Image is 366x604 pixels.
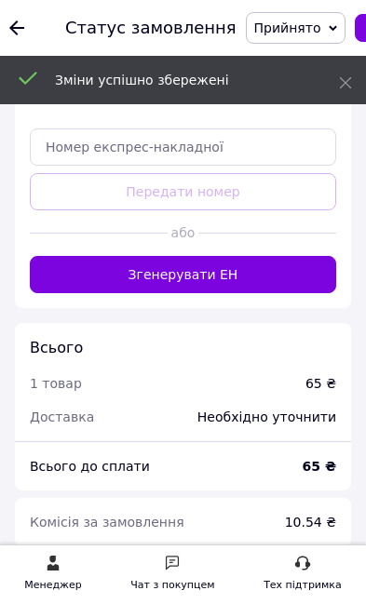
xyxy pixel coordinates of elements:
span: 1 товар [30,376,82,391]
div: Необхідно уточнити [186,396,347,437]
span: Комісія за замовлення [30,515,184,530]
div: Статус замовлення [65,19,237,37]
div: Тех підтримка [264,576,342,595]
b: 65 ₴ [303,459,336,474]
input: Номер експрес-накладної [30,128,336,166]
span: або [168,223,198,242]
div: Повернутися назад [9,19,24,37]
div: 65 ₴ [305,374,336,393]
span: Всього до сплати [30,459,150,474]
span: Доставка [30,409,94,424]
button: Згенерувати ЕН [30,256,336,293]
span: Прийнято [254,20,321,35]
div: Менеджер [24,576,81,595]
div: Чат з покупцем [130,576,214,595]
span: Всього [30,339,83,356]
span: 10.54 ₴ [285,515,336,530]
div: Зміни успішно збережені [55,71,292,89]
